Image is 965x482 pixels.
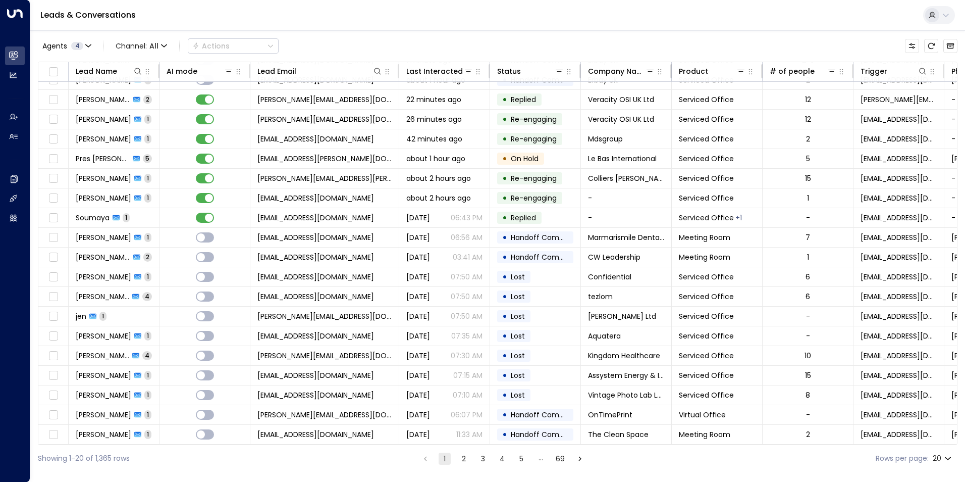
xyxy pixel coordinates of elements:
span: Meeting Room [679,429,730,440]
div: - [806,410,810,420]
span: Toggle select row [47,428,60,441]
span: noreply@notifications.hubspot.com [861,331,937,341]
p: 06:56 AM [451,232,482,243]
div: Product [679,65,708,77]
span: natasha.hook@veracityconsulting.co.uk [257,94,392,105]
span: Serviced Office [679,94,734,105]
span: 1 [144,430,151,439]
span: 1 [144,272,151,281]
label: Rows per page: [876,453,929,464]
span: Sherin Vakkachan [76,134,131,144]
span: Serviced Office [679,213,734,223]
div: AI mode [167,65,197,77]
div: • [502,387,507,404]
span: 1 [144,233,151,242]
span: 2 [143,253,152,261]
span: Pres Mortimer [76,154,130,164]
p: 11:33 AM [456,429,482,440]
span: noreply@notifications.hubspot.com [861,173,937,183]
span: Replied [511,213,536,223]
div: 8 [806,390,810,400]
span: alessandrocarter5@gmail.com [257,272,374,282]
span: 1 [144,134,151,143]
div: • [502,170,507,187]
span: 1 [123,213,130,222]
span: Toggle select row [47,330,60,343]
span: toby.ross@colliers.com [257,173,392,183]
span: Toby Ross [76,173,131,183]
button: Go to page 69 [554,453,567,465]
span: Toggle select row [47,172,60,185]
span: Meeting Room [679,232,730,243]
div: • [502,367,507,384]
div: 6 [806,292,810,302]
div: AI mode [167,65,234,77]
td: - [581,188,672,208]
span: 1 [144,410,151,419]
span: Toggle select row [47,93,60,106]
div: • [502,268,507,285]
p: 07:15 AM [453,370,482,380]
span: Virtual Office [679,410,726,420]
span: noreply@notifications.hubspot.com [861,134,937,144]
span: Sep 06, 2025 [406,331,430,341]
span: Sep 06, 2025 [406,311,430,321]
p: 06:43 PM [451,213,482,223]
span: noreply@notifications.hubspot.com [861,410,937,420]
span: Sep 05, 2025 [406,410,430,420]
span: lucas@ontimeprint.co.uk [257,410,392,420]
span: Trigger [511,173,557,183]
span: Serviced Office [679,154,734,164]
button: Actions [188,38,279,54]
span: 4 [71,42,83,50]
span: Toggle select row [47,231,60,244]
div: • [502,288,507,305]
span: Morris Tate Ltd [588,311,656,321]
a: Leads & Conversations [40,9,136,21]
div: • [502,229,507,246]
span: Alewin@thecleanspace.com [257,429,374,440]
span: Alex Carter [76,272,131,282]
button: Go to page 2 [458,453,470,465]
span: 2 [143,95,152,104]
span: 1 [144,115,151,123]
span: OnTimePrint [588,410,632,420]
span: kully74@hotmail.com [257,292,374,302]
span: Toggle select row [47,350,60,362]
span: Annette [76,429,131,440]
span: Lara [76,331,131,341]
div: Company Name [588,65,645,77]
span: Le Bas International [588,154,657,164]
span: Aquatera [588,331,621,341]
span: 1 [99,312,106,320]
span: Lost [511,351,525,361]
span: 42 minutes ago [406,134,462,144]
span: pmortimer@lebas.com [257,154,392,164]
span: Lost [511,331,525,341]
span: 1 [144,194,151,202]
span: Kingdom Healthcare [588,351,660,361]
div: 15 [805,173,811,183]
span: All [149,42,158,50]
p: 07:50 AM [451,292,482,302]
span: noreply@notifications.hubspot.com [861,114,937,124]
div: • [502,327,507,345]
span: noreply@notifications.hubspot.com [861,193,937,203]
span: Vintage Photo Lab Ltd [588,390,664,400]
span: 26 minutes ago [406,114,462,124]
span: Yesterday [406,252,430,262]
span: liveleads@commversion.com [861,390,937,400]
div: 7 [806,232,810,243]
span: liveleads@commversion.com [861,232,937,243]
div: Product [679,65,746,77]
div: - [806,213,810,223]
span: natasha.hook@veracityconsulting.co.uk [257,114,392,124]
div: • [502,426,507,443]
span: Natasha Hook [76,94,130,105]
span: Lost [511,292,525,302]
span: 1 [144,331,151,340]
span: sranbeer750@gmail.com [257,193,374,203]
span: Ciaran Wrynne [76,252,130,262]
span: noreply@notifications.hubspot.com [861,351,937,361]
div: Lead Email [257,65,383,77]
